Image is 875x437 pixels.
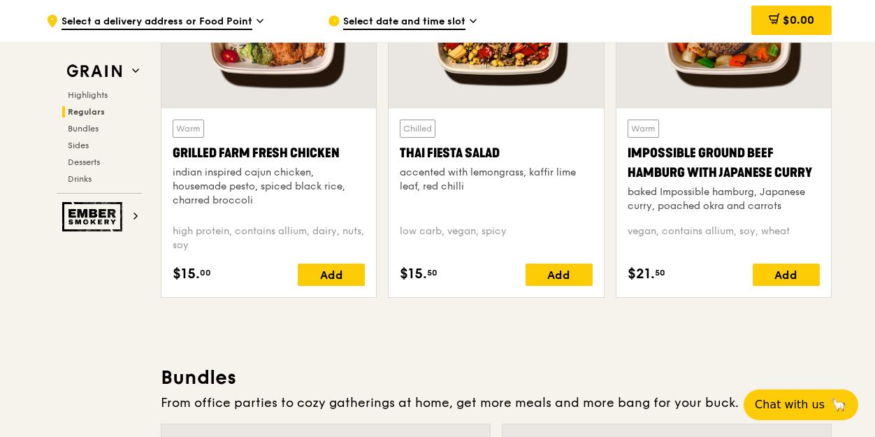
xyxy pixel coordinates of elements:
div: Grilled Farm Fresh Chicken [173,143,365,163]
div: Add [526,264,593,286]
span: $15. [400,264,427,285]
div: Chilled [400,120,435,138]
div: From office parties to cozy gatherings at home, get more meals and more bang for your buck. [161,393,832,413]
div: Warm [628,120,659,138]
span: Select a delivery address or Food Point [62,15,252,30]
span: Sides [68,141,89,150]
div: Warm [173,120,204,138]
h3: Bundles [161,365,832,390]
div: vegan, contains allium, soy, wheat [628,224,820,252]
div: low carb, vegan, spicy [400,224,592,252]
div: Add [753,264,820,286]
span: 00 [200,267,211,278]
span: 50 [427,267,437,278]
span: $0.00 [783,13,814,27]
span: Drinks [68,174,92,184]
div: Add [298,264,365,286]
img: Grain web logo [62,59,126,84]
img: Ember Smokery web logo [62,202,126,231]
div: high protein, contains allium, dairy, nuts, soy [173,224,365,252]
span: Highlights [68,90,108,100]
div: indian inspired cajun chicken, housemade pesto, spiced black rice, charred broccoli [173,166,365,208]
span: Chat with us [755,396,825,413]
span: 50 [655,267,665,278]
span: Desserts [68,157,100,167]
div: Impossible Ground Beef Hamburg with Japanese Curry [628,143,820,182]
div: accented with lemongrass, kaffir lime leaf, red chilli [400,166,592,194]
span: 🦙 [830,396,847,413]
span: Bundles [68,124,99,134]
span: Select date and time slot [343,15,465,30]
div: baked Impossible hamburg, Japanese curry, poached okra and carrots [628,185,820,213]
span: $21. [628,264,655,285]
span: Regulars [68,107,105,117]
button: Chat with us🦙 [744,389,858,420]
div: Thai Fiesta Salad [400,143,592,163]
span: $15. [173,264,200,285]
